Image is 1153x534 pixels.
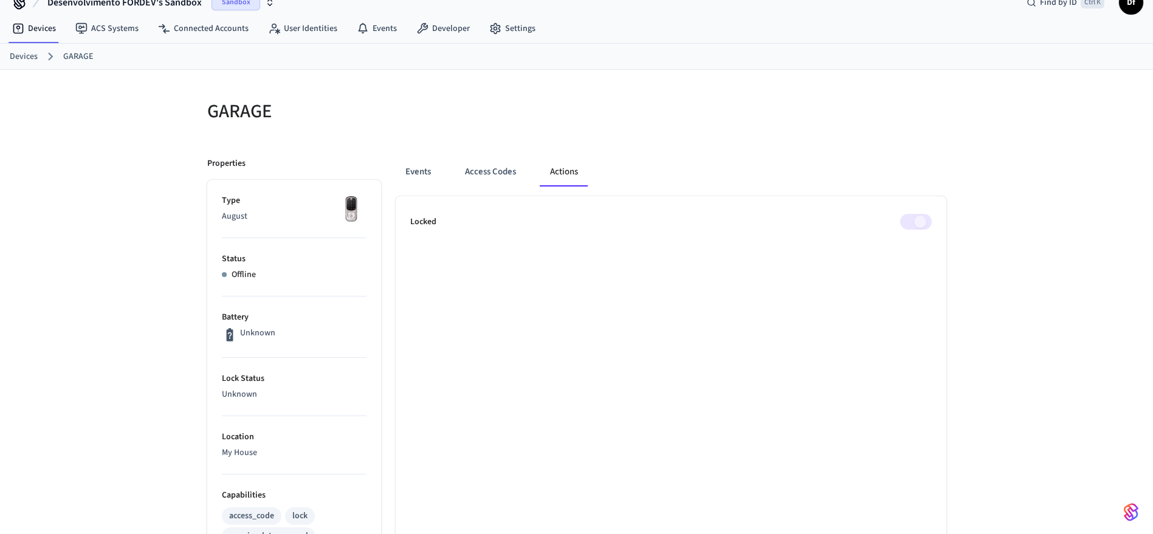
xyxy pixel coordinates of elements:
p: Capabilities [222,489,367,502]
p: Unknown [240,327,275,340]
p: Unknown [222,388,367,401]
a: User Identities [258,18,347,39]
p: Properties [207,157,246,170]
img: Yale Assure Touchscreen Wifi Smart Lock, Satin Nickel, Front [336,194,367,225]
p: Battery [222,311,367,324]
div: lock [292,510,308,522]
button: Actions [540,157,588,187]
p: Offline [232,269,256,281]
p: Lock Status [222,372,367,385]
a: GARAGE [63,50,93,63]
p: Status [222,253,367,265]
p: Location [222,431,367,443]
a: Connected Accounts [148,18,258,39]
p: Type [222,194,367,207]
a: Settings [480,18,545,39]
a: Events [347,18,407,39]
h5: GARAGE [207,99,570,124]
p: My House [222,447,367,459]
div: access_code [229,510,274,522]
p: August [222,210,367,223]
p: Locked [410,216,436,228]
button: Events [396,157,441,187]
img: SeamLogoGradient.69752ec5.svg [1124,502,1138,522]
a: Devices [2,18,66,39]
a: ACS Systems [66,18,148,39]
a: Devices [10,50,38,63]
button: Access Codes [455,157,526,187]
div: ant example [396,157,946,187]
a: Developer [407,18,480,39]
